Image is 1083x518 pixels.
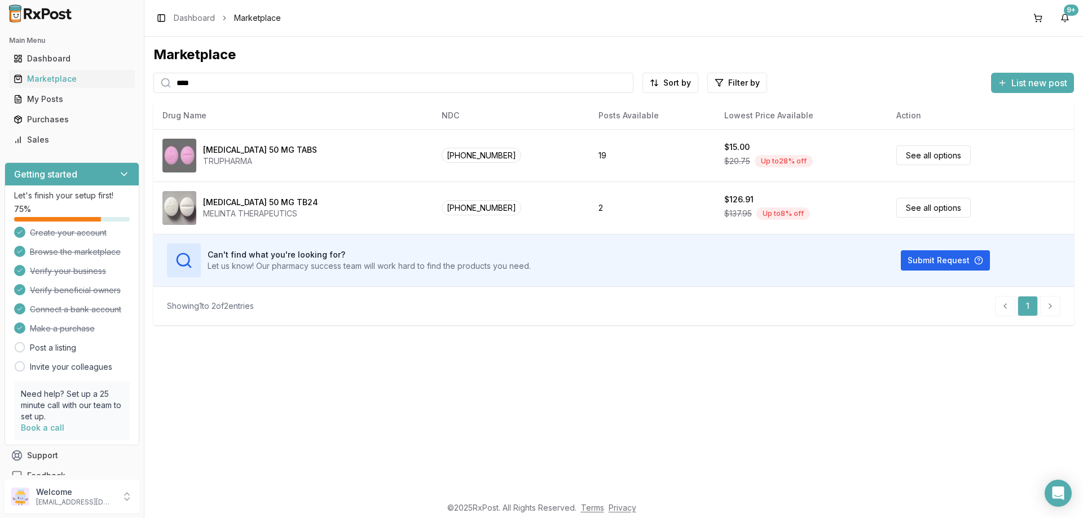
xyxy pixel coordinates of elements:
[5,90,139,108] button: My Posts
[5,5,77,23] img: RxPost Logo
[30,304,121,315] span: Connect a bank account
[589,102,715,129] th: Posts Available
[203,197,318,208] div: [MEDICAL_DATA] 50 MG TB24
[36,498,115,507] p: [EMAIL_ADDRESS][DOMAIN_NAME]
[153,46,1074,64] div: Marketplace
[167,300,254,312] div: Showing 1 to 2 of 2 entries
[9,36,135,45] h2: Main Menu
[707,73,767,93] button: Filter by
[1045,480,1072,507] div: Open Intercom Messenger
[896,145,971,165] a: See all options
[1011,76,1067,90] span: List new post
[433,102,589,129] th: NDC
[1056,9,1074,27] button: 9+
[9,69,135,89] a: Marketplace
[174,12,281,24] nav: breadcrumb
[589,129,715,181] td: 19
[36,486,115,498] p: Welcome
[1018,296,1038,316] a: 1
[30,227,107,238] span: Create your account
[21,423,64,432] a: Book a call
[174,12,215,24] a: Dashboard
[30,342,76,353] a: Post a listing
[30,285,121,296] span: Verify beneficial owners
[589,181,715,234] td: 2
[11,488,29,506] img: User avatar
[609,503,636,512] a: Privacy
[162,139,196,172] img: Metoprolol Tartrate 50 MG TABS
[755,155,813,167] div: Up to 28 % off
[5,466,139,486] button: Feedback
[14,203,31,215] span: 75 %
[991,78,1074,90] a: List new post
[27,470,65,481] span: Feedback
[9,130,135,150] a: Sales
[5,50,139,68] button: Dashboard
[21,388,123,422] p: Need help? Set up a 25 minute call with our team to set up.
[9,89,135,109] a: My Posts
[887,102,1074,129] th: Action
[1064,5,1078,16] div: 9+
[14,94,130,105] div: My Posts
[442,200,521,215] span: [PHONE_NUMBER]
[724,141,750,153] div: $15.00
[14,167,77,181] h3: Getting started
[14,190,130,201] p: Let's finish your setup first!
[715,102,887,129] th: Lowest Price Available
[5,70,139,88] button: Marketplace
[442,148,521,163] span: [PHONE_NUMBER]
[234,12,281,24] span: Marketplace
[581,503,604,512] a: Terms
[208,249,531,260] h3: Can't find what you're looking for?
[896,198,971,218] a: See all options
[728,77,760,88] span: Filter by
[208,260,531,272] p: Let us know! Our pharmacy success team will work hard to find the products you need.
[5,110,139,129] button: Purchases
[9,48,135,69] a: Dashboard
[14,114,130,125] div: Purchases
[642,73,698,93] button: Sort by
[724,156,750,167] span: $20.75
[203,156,317,167] div: TRUPHARMA
[995,296,1060,316] nav: pagination
[5,445,139,466] button: Support
[9,109,135,130] a: Purchases
[901,250,990,271] button: Submit Request
[14,53,130,64] div: Dashboard
[203,144,317,156] div: [MEDICAL_DATA] 50 MG TABS
[153,102,433,129] th: Drug Name
[991,73,1074,93] button: List new post
[724,194,754,205] div: $126.91
[203,208,318,219] div: MELINTA THERAPEUTICS
[756,207,810,220] div: Up to 8 % off
[30,265,106,277] span: Verify your business
[14,73,130,85] div: Marketplace
[30,246,121,258] span: Browse the marketplace
[663,77,691,88] span: Sort by
[724,208,752,219] span: $137.95
[30,323,95,334] span: Make a purchase
[5,131,139,149] button: Sales
[14,134,130,145] div: Sales
[162,191,196,225] img: Toprol XL 50 MG TB24
[30,361,112,373] a: Invite your colleagues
